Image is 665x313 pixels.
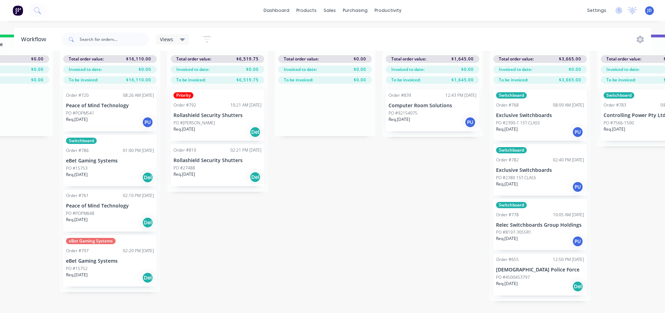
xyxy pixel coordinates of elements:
[496,274,530,281] p: PO #4500453797
[250,126,261,138] div: Del
[496,147,527,153] div: Switchboard
[66,203,154,209] p: Peace of Mind Technology
[493,254,587,296] div: Order #65512:50 PM [DATE][DEMOGRAPHIC_DATA] Police ForcePO #4500453797Req.[DATE]Del
[69,77,98,83] span: To be invoiced:
[584,5,610,16] div: settings
[465,117,476,128] div: PU
[63,190,157,232] div: Order #76102:10 PM [DATE]Peace of Mind TechnologyPO #POPM648Req.[DATE]Del
[31,56,44,62] span: $0.00
[572,181,583,192] div: PU
[13,5,23,16] img: Factory
[493,199,587,250] div: SwitchboardOrder #77810:05 AM [DATE]Relec Switchboards Group HoldingsPO #8197-3055R1Req.[DATE]PU
[176,56,211,62] span: Total order value:
[354,56,366,62] span: $0.00
[391,77,421,83] span: To be invoiced:
[69,56,104,62] span: Total order value:
[66,103,154,109] p: Peace of Mind Technology
[139,66,151,73] span: $0.00
[173,112,261,118] p: Rollashield Security Shutters
[604,126,625,132] p: Req. [DATE]
[142,217,153,228] div: Del
[496,175,536,181] p: PO #2380 1ST CLASS
[496,235,518,242] p: Req. [DATE]
[496,112,584,118] p: Exclusive Switchboards
[389,110,418,116] p: PO #92154075
[496,181,518,187] p: Req. [DATE]
[66,272,88,278] p: Req. [DATE]
[496,102,519,108] div: Order #768
[569,66,581,73] span: $0.00
[230,102,261,108] div: 10:21 AM [DATE]
[250,172,261,183] div: Del
[160,36,173,43] span: Views
[559,77,581,83] span: $3,665.00
[171,89,264,141] div: PriorityOrder #79210:21 AM [DATE]Rollashield Security ShuttersPO #[PERSON_NAME]Req.[DATE]Del
[66,172,88,178] p: Req. [DATE]
[123,92,154,99] div: 08:26 AM [DATE]
[173,102,196,108] div: Order #792
[173,126,195,132] p: Req. [DATE]
[496,281,518,287] p: Req. [DATE]
[173,120,215,126] p: PO #[PERSON_NAME]
[496,120,540,126] p: PO #2390-1 1ST CLASS
[354,66,366,73] span: $0.00
[31,77,44,83] span: $0.00
[66,265,88,272] p: PO #15752
[354,77,366,83] span: $0.00
[142,172,153,183] div: Del
[284,66,317,73] span: Invoiced to date:
[604,102,626,108] div: Order #783
[66,116,88,123] p: Req. [DATE]
[63,135,157,186] div: SwitchboardOrder #78601:00 PM [DATE]eBet Gaming SystemsPO #15753Req.[DATE]Del
[66,92,89,99] div: Order #720
[171,144,264,186] div: Order #81902:21 PM [DATE]Rollashield Security ShuttersPO #27488Req.[DATE]Del
[496,92,527,99] div: Switchboard
[142,272,153,283] div: Del
[123,147,154,154] div: 01:00 PM [DATE]
[391,66,424,73] span: Invoiced to date:
[496,256,519,263] div: Order #655
[176,66,209,73] span: Invoiced to date:
[173,171,195,177] p: Req. [DATE]
[389,92,411,99] div: Order #839
[496,157,519,163] div: Order #782
[173,92,193,99] div: Priority
[572,281,583,292] div: Del
[606,56,641,62] span: Total order value:
[493,89,587,141] div: SwitchboardOrder #76808:09 AM [DATE]Exclusive SwitchboardsPO #2390-1 1ST CLASSReq.[DATE]PU
[173,147,196,153] div: Order #819
[66,258,154,264] p: eBet Gaming Systems
[293,5,320,16] div: products
[553,157,584,163] div: 02:40 PM [DATE]
[386,89,479,131] div: Order #83912:43 PM [DATE]Computer Room SolutionsPO #92154075Req.[DATE]PU
[66,158,154,164] p: eBet Gaming Systems
[21,35,50,44] div: Workflow
[606,66,640,73] span: Invoiced to date:
[496,229,531,235] p: PO #8197-3055R1
[389,103,476,109] p: Computer Room Solutions
[320,5,339,16] div: sales
[284,56,319,62] span: Total order value:
[391,56,426,62] span: Total order value:
[451,77,474,83] span: $1,645.00
[31,66,44,73] span: $0.00
[496,222,584,228] p: Relec Switchboards Group Holdings
[553,256,584,263] div: 12:50 PM [DATE]
[123,192,154,199] div: 02:10 PM [DATE]
[284,77,313,83] span: To be invoiced:
[173,165,195,171] p: PO #27488
[553,102,584,108] div: 08:09 AM [DATE]
[142,117,153,128] div: PU
[496,267,584,273] p: [DEMOGRAPHIC_DATA] Police Force
[126,56,151,62] span: $16,110.00
[451,56,474,62] span: $1,645.00
[173,158,261,163] p: Rollashield Security Shutters
[389,116,410,123] p: Req. [DATE]
[604,92,634,99] div: Switchboard
[66,248,89,254] div: Order #797
[66,192,89,199] div: Order #761
[66,147,89,154] div: Order #786
[559,56,581,62] span: $3,665.00
[445,92,476,99] div: 12:43 PM [DATE]
[66,165,88,172] p: PO #15753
